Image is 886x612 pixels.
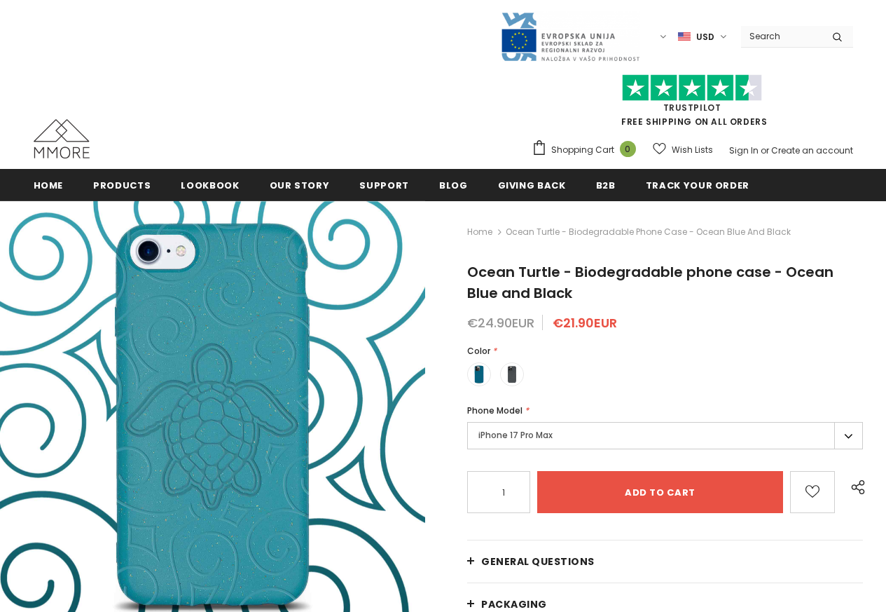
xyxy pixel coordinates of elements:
[439,169,468,200] a: Blog
[771,144,853,156] a: Create an account
[596,179,616,192] span: B2B
[467,224,492,240] a: Home
[359,169,409,200] a: support
[467,422,863,449] label: iPhone 17 Pro Max
[532,140,643,161] a: Shopping Cart 0
[270,179,330,192] span: Our Story
[181,179,239,192] span: Lookbook
[696,30,714,44] span: USD
[553,314,617,332] span: €21.90EUR
[93,179,151,192] span: Products
[467,314,534,332] span: €24.90EUR
[500,30,640,42] a: Javni Razpis
[467,404,522,416] span: Phone Model
[500,11,640,62] img: Javni Razpis
[653,137,713,162] a: Wish Lists
[678,31,691,43] img: USD
[481,597,547,611] span: PACKAGING
[34,169,64,200] a: Home
[93,169,151,200] a: Products
[646,179,749,192] span: Track your order
[506,224,791,240] span: Ocean Turtle - Biodegradable phone case - Ocean Blue and Black
[729,144,759,156] a: Sign In
[439,179,468,192] span: Blog
[359,179,409,192] span: support
[622,74,762,102] img: Trust Pilot Stars
[270,169,330,200] a: Our Story
[467,540,863,583] a: General Questions
[34,119,90,158] img: MMORE Cases
[761,144,769,156] span: or
[34,179,64,192] span: Home
[551,143,614,157] span: Shopping Cart
[646,169,749,200] a: Track your order
[537,471,783,513] input: Add to cart
[498,169,566,200] a: Giving back
[467,262,833,303] span: Ocean Turtle - Biodegradable phone case - Ocean Blue and Black
[481,555,595,569] span: General Questions
[181,169,239,200] a: Lookbook
[672,143,713,157] span: Wish Lists
[620,141,636,157] span: 0
[467,345,490,357] span: Color
[663,102,721,114] a: Trustpilot
[498,179,566,192] span: Giving back
[532,81,853,128] span: FREE SHIPPING ON ALL ORDERS
[741,26,822,46] input: Search Site
[596,169,616,200] a: B2B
